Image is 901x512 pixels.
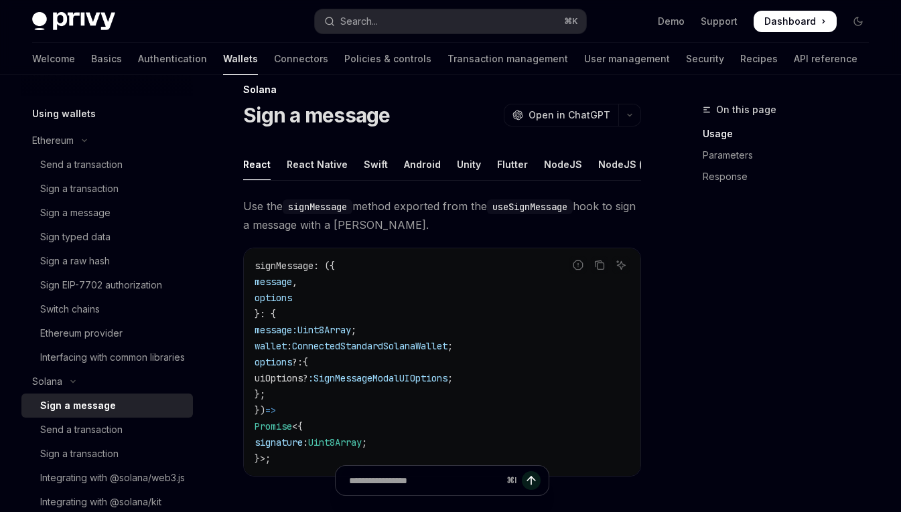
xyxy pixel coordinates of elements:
[32,12,115,31] img: dark logo
[255,436,303,448] span: signature
[91,43,122,75] a: Basics
[297,324,351,336] span: Uint8Array
[21,442,193,466] a: Sign a transaction
[703,145,880,166] a: Parameters
[764,15,816,28] span: Dashboard
[612,256,630,274] button: Ask AI
[40,325,123,341] div: Ethereum provider
[21,345,193,369] a: Interfacing with common libraries
[21,466,193,490] a: Integrating with @solana/web3.js
[686,43,724,75] a: Security
[292,420,303,432] span: <{
[40,157,123,173] div: Send a transaction
[504,104,618,126] button: Open in ChatGPT
[447,372,453,384] span: ;
[21,225,193,249] a: Sign typed data
[40,470,185,486] div: Integrating with @solana/web3.js
[21,394,193,418] a: Sign a message
[40,494,161,510] div: Integrating with @solana/kit
[32,106,96,122] h5: Using wallets
[40,181,119,197] div: Sign a transaction
[497,149,528,180] div: Flutter
[255,356,292,368] span: options
[364,149,388,180] div: Swift
[255,292,292,304] span: options
[703,123,880,145] a: Usage
[255,276,292,288] span: message
[32,373,62,390] div: Solana
[703,166,880,187] a: Response
[40,253,110,269] div: Sign a raw hash
[529,108,610,122] span: Open in ChatGPT
[255,340,287,352] span: wallet
[701,15,738,28] a: Support
[591,256,608,274] button: Copy the contents from the code block
[21,153,193,177] a: Send a transaction
[658,15,685,28] a: Demo
[255,260,314,272] span: signMessage
[255,452,271,464] span: }>;
[584,43,670,75] a: User management
[138,43,207,75] a: Authentication
[21,129,193,153] button: Toggle Ethereum section
[308,436,362,448] span: Uint8Array
[447,43,568,75] a: Transaction management
[21,418,193,442] a: Send a transaction
[243,83,641,96] div: Solana
[255,388,265,400] span: };
[21,369,193,394] button: Toggle Solana section
[292,356,303,368] span: ?:
[255,404,265,416] span: })
[243,149,271,180] div: React
[21,177,193,201] a: Sign a transaction
[32,43,75,75] a: Welcome
[255,420,292,432] span: Promise
[308,372,314,384] span: :
[754,11,837,32] a: Dashboard
[243,197,641,234] span: Use the method exported from the hook to sign a message with a [PERSON_NAME].
[40,229,111,245] div: Sign typed data
[569,256,587,274] button: Report incorrect code
[362,436,367,448] span: ;
[598,149,702,180] div: NodeJS (server-auth)
[303,356,308,368] span: {
[303,436,308,448] span: :
[21,201,193,225] a: Sign a message
[40,446,119,462] div: Sign a transaction
[292,276,297,288] span: ,
[40,398,116,414] div: Sign a message
[344,43,431,75] a: Policies & controls
[314,260,335,272] span: : ({
[21,249,193,273] a: Sign a raw hash
[340,13,378,29] div: Search...
[40,301,100,317] div: Switch chains
[716,102,776,118] span: On this page
[283,199,352,214] code: signMessage
[274,43,328,75] a: Connectors
[40,205,111,221] div: Sign a message
[21,297,193,321] a: Switch chains
[40,277,162,293] div: Sign EIP-7702 authorization
[847,11,869,32] button: Toggle dark mode
[32,133,74,149] div: Ethereum
[21,321,193,345] a: Ethereum provider
[315,9,587,33] button: Open search
[287,340,292,352] span: :
[255,308,276,320] span: }: {
[457,149,481,180] div: Unity
[794,43,857,75] a: API reference
[351,324,356,336] span: ;
[349,466,501,495] input: Ask a question...
[287,149,348,180] div: React Native
[447,340,453,352] span: ;
[564,16,578,27] span: ⌘ K
[544,149,582,180] div: NodeJS
[255,372,308,384] span: uiOptions?
[21,273,193,297] a: Sign EIP-7702 authorization
[40,349,185,365] div: Interfacing with common libraries
[292,340,447,352] span: ConnectedStandardSolanaWallet
[223,43,258,75] a: Wallets
[404,149,441,180] div: Android
[314,372,447,384] span: SignMessageModalUIOptions
[522,471,541,490] button: Send message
